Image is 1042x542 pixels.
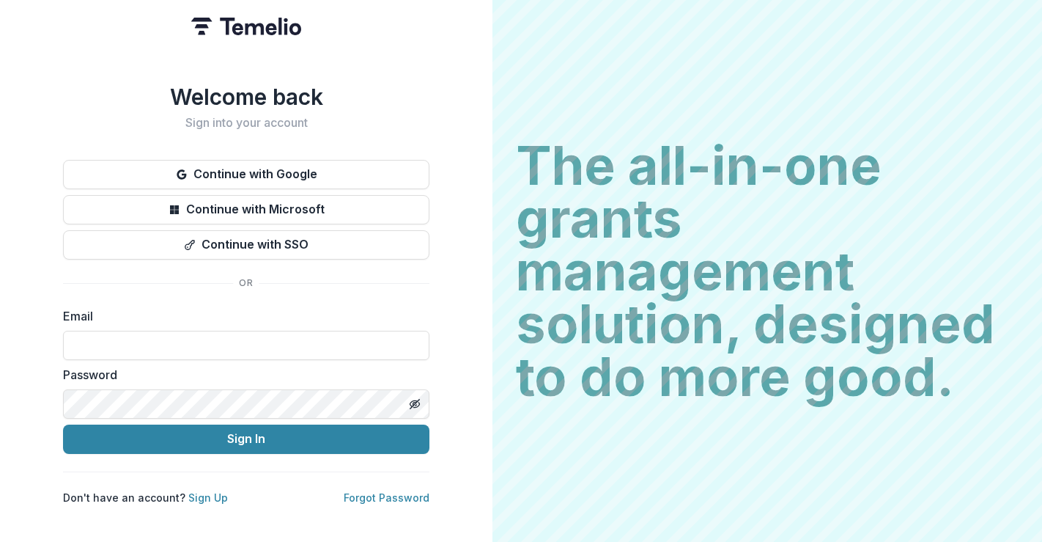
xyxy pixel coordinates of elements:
button: Continue with Google [63,160,429,189]
h1: Welcome back [63,84,429,110]
h2: Sign into your account [63,116,429,130]
img: Temelio [191,18,301,35]
label: Email [63,307,421,325]
a: Forgot Password [344,491,429,504]
button: Sign In [63,425,429,454]
button: Continue with Microsoft [63,195,429,224]
button: Continue with SSO [63,230,429,260]
a: Sign Up [188,491,228,504]
label: Password [63,366,421,384]
button: Toggle password visibility [403,392,426,416]
p: Don't have an account? [63,490,228,505]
